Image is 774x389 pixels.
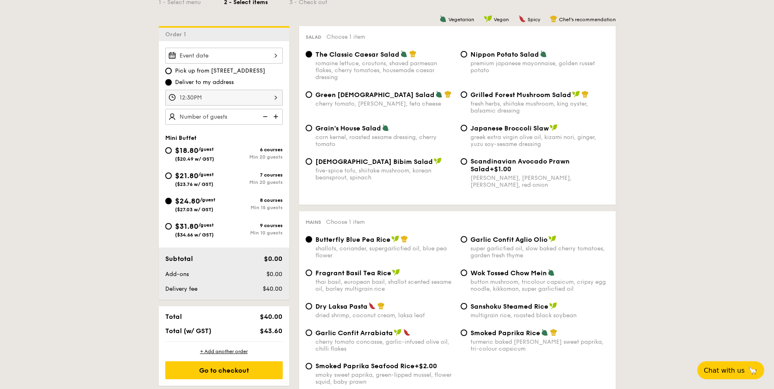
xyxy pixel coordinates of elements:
span: Add-ons [165,271,189,278]
div: cherry tomato, [PERSON_NAME], feta cheese [315,100,454,107]
span: +$2.00 [415,362,437,370]
span: $43.60 [260,327,282,335]
span: $40.00 [260,313,282,320]
input: Green [DEMOGRAPHIC_DATA] Saladcherry tomato, [PERSON_NAME], feta cheese [306,91,312,98]
button: Chat with us🦙 [697,361,764,379]
input: Dry Laksa Pastadried shrimp, coconut cream, laksa leaf [306,303,312,309]
input: Smoked Paprika Seafood Rice+$2.00smoky sweet paprika, green-lipped mussel, flower squid, baby prawn [306,363,312,369]
img: icon-spicy.37a8142b.svg [403,329,410,336]
input: Garlic Confit Aglio Oliosuper garlicfied oil, slow baked cherry tomatoes, garden fresh thyme [461,236,467,243]
div: corn kernel, roasted sesame dressing, cherry tomato [315,134,454,148]
input: Butterfly Blue Pea Riceshallots, coriander, supergarlicfied oil, blue pea flower [306,236,312,243]
img: icon-reduce.1d2dbef1.svg [258,109,271,124]
input: Smoked Paprika Riceturmeric baked [PERSON_NAME] sweet paprika, tri-colour capsicum [461,329,467,336]
span: Mini Buffet [165,135,197,141]
span: Smoked Paprika Seafood Rice [315,362,415,370]
span: Green [DEMOGRAPHIC_DATA] Salad [315,91,435,99]
img: icon-vegetarian.fe4039eb.svg [540,50,547,57]
input: Pick up from [STREET_ADDRESS] [165,68,172,74]
div: button mushroom, tricolour capsicum, cripsy egg noodle, kikkoman, super garlicfied oil [470,278,609,292]
img: icon-chef-hat.a58ddaea.svg [409,50,417,57]
img: icon-vegetarian.fe4039eb.svg [435,91,443,98]
span: Nippon Potato Salad [470,51,539,58]
img: icon-vegetarian.fe4039eb.svg [541,329,548,336]
span: Salad [306,34,322,40]
img: icon-vegan.f8ff3823.svg [550,124,558,131]
div: thai basil, european basil, shallot scented sesame oil, barley multigrain rice [315,278,454,292]
img: icon-chef-hat.a58ddaea.svg [550,329,557,336]
div: five-spice tofu, shiitake mushroom, korean beansprout, spinach [315,167,454,181]
span: Choose 1 item [326,33,365,40]
span: Spicy [528,17,540,22]
img: icon-vegetarian.fe4039eb.svg [439,15,447,22]
img: icon-vegan.f8ff3823.svg [391,235,399,243]
div: fresh herbs, shiitake mushroom, king oyster, balsamic dressing [470,100,609,114]
div: Min 10 guests [224,230,283,236]
input: Garlic Confit Arrabiatacherry tomato concasse, garlic-infused olive oil, chilli flakes [306,329,312,336]
div: [PERSON_NAME], [PERSON_NAME], [PERSON_NAME], red onion [470,175,609,188]
div: Min 20 guests [224,179,283,185]
div: cherry tomato concasse, garlic-infused olive oil, chilli flakes [315,338,454,352]
span: /guest [198,172,214,177]
div: Min 20 guests [224,154,283,160]
span: Garlic Confit Arrabiata [315,329,393,337]
span: Pick up from [STREET_ADDRESS] [175,67,265,75]
span: Subtotal [165,255,193,263]
span: Grilled Forest Mushroom Salad [470,91,571,99]
div: 6 courses [224,147,283,153]
div: Min 15 guests [224,205,283,210]
span: Grain's House Salad [315,124,381,132]
img: icon-vegetarian.fe4039eb.svg [400,50,408,57]
input: Event date [165,48,283,64]
img: icon-vegetarian.fe4039eb.svg [382,124,389,131]
div: romaine lettuce, croutons, shaved parmesan flakes, cherry tomatoes, housemade caesar dressing [315,60,454,81]
span: $18.80 [175,146,198,155]
input: Fragrant Basil Tea Ricethai basil, european basil, shallot scented sesame oil, barley multigrain ... [306,270,312,276]
div: multigrain rice, roasted black soybean [470,312,609,319]
input: Sanshoku Steamed Ricemultigrain rice, roasted black soybean [461,303,467,309]
img: icon-chef-hat.a58ddaea.svg [550,15,557,22]
img: icon-vegan.f8ff3823.svg [572,91,580,98]
div: greek extra virgin olive oil, kizami nori, ginger, yuzu soy-sesame dressing [470,134,609,148]
span: Japanese Broccoli Slaw [470,124,549,132]
img: icon-vegetarian.fe4039eb.svg [548,269,555,276]
span: Total (w/ GST) [165,327,211,335]
span: Smoked Paprika Rice [470,329,540,337]
span: Fragrant Basil Tea Rice [315,269,391,277]
img: icon-chef-hat.a58ddaea.svg [377,302,385,309]
input: $18.80/guest($20.49 w/ GST)6 coursesMin 20 guests [165,147,172,154]
span: Dry Laksa Pasta [315,303,368,310]
span: The Classic Caesar Salad [315,51,399,58]
span: $24.80 [175,197,200,206]
span: Mains [306,219,321,225]
img: icon-chef-hat.a58ddaea.svg [444,91,452,98]
input: Grilled Forest Mushroom Saladfresh herbs, shiitake mushroom, king oyster, balsamic dressing [461,91,467,98]
span: Wok Tossed Chow Mein [470,269,547,277]
span: $0.00 [264,255,282,263]
div: premium japanese mayonnaise, golden russet potato [470,60,609,74]
input: The Classic Caesar Saladromaine lettuce, croutons, shaved parmesan flakes, cherry tomatoes, house... [306,51,312,57]
img: icon-chef-hat.a58ddaea.svg [401,235,408,243]
div: Go to checkout [165,361,283,379]
img: icon-vegan.f8ff3823.svg [434,157,442,165]
img: icon-vegan.f8ff3823.svg [392,269,400,276]
span: Order 1 [165,31,189,38]
input: Nippon Potato Saladpremium japanese mayonnaise, golden russet potato [461,51,467,57]
span: $40.00 [263,285,282,292]
span: ($20.49 w/ GST) [175,156,214,162]
span: +$1.00 [490,165,511,173]
img: icon-spicy.37a8142b.svg [368,302,376,309]
input: $21.80/guest($23.76 w/ GST)7 coursesMin 20 guests [165,172,172,179]
div: 7 courses [224,172,283,178]
span: [DEMOGRAPHIC_DATA] Bibim Salad [315,158,433,166]
div: turmeric baked [PERSON_NAME] sweet paprika, tri-colour capsicum [470,338,609,352]
span: Vegetarian [448,17,474,22]
img: icon-vegan.f8ff3823.svg [394,329,402,336]
input: Scandinavian Avocado Prawn Salad+$1.00[PERSON_NAME], [PERSON_NAME], [PERSON_NAME], red onion [461,158,467,165]
span: Delivery fee [165,285,197,292]
span: /guest [198,146,214,152]
span: /guest [200,197,215,203]
span: Deliver to my address [175,78,234,86]
input: $24.80/guest($27.03 w/ GST)8 coursesMin 15 guests [165,198,172,204]
span: ($27.03 w/ GST) [175,207,213,212]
